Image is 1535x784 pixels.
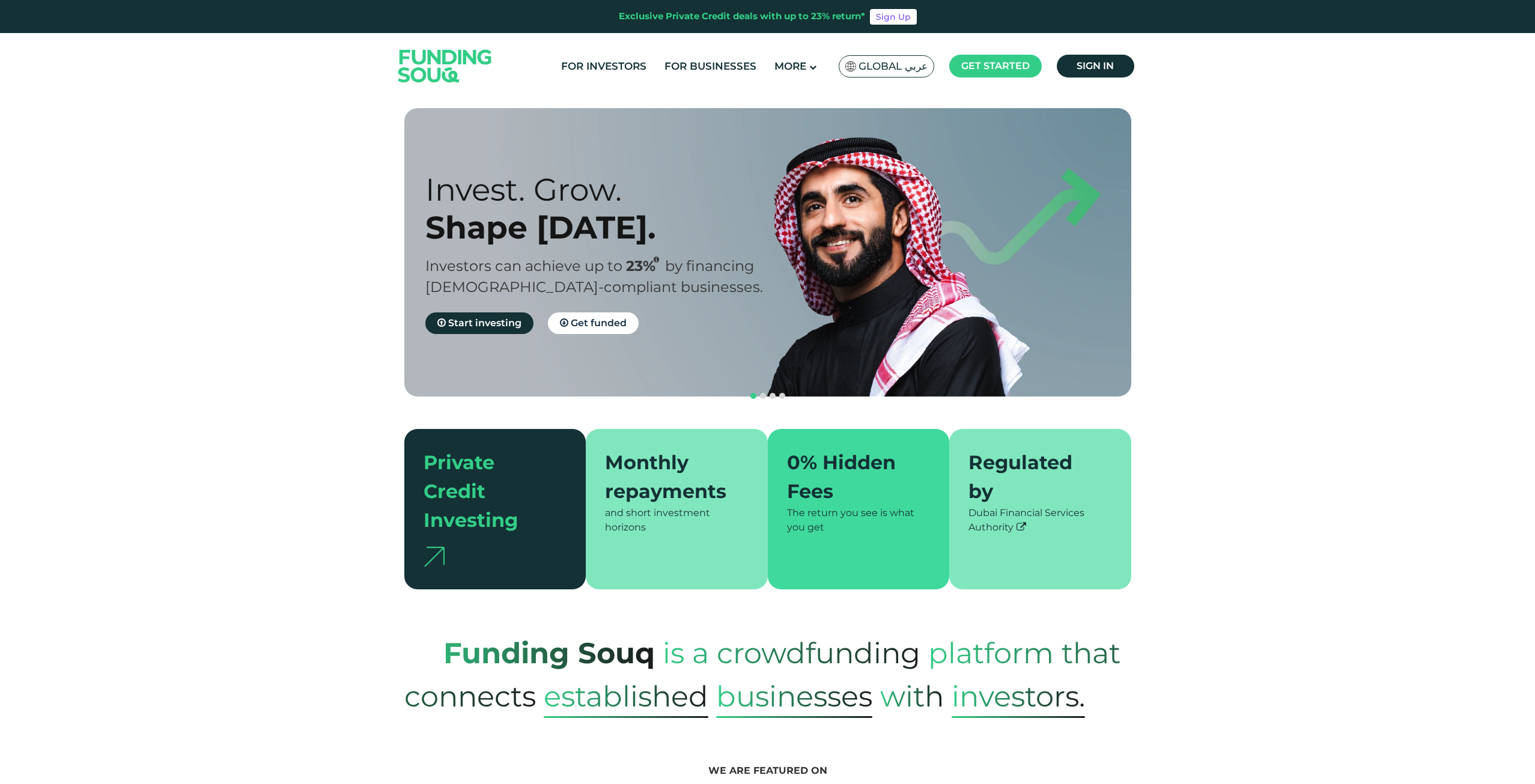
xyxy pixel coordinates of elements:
[774,60,806,72] span: More
[548,312,639,334] a: Get funded
[880,667,944,726] span: with
[787,506,931,535] div: The return you see is what you get
[404,624,1120,726] span: platform that connects
[425,208,789,246] div: Shape [DATE].
[619,10,865,23] div: Exclusive Private Credit deals with up to 23% return*
[968,506,1112,535] div: Dubai Financial Services Authority
[749,391,758,401] button: navigation
[1057,55,1134,77] a: Sign in
[845,61,856,71] img: SA Flag
[968,448,1098,506] div: Regulated by
[768,391,777,401] button: navigation
[870,9,917,25] a: Sign Up
[425,312,533,334] a: Start investing
[425,257,622,275] span: Investors can achieve up to
[605,448,734,506] div: Monthly repayments
[424,547,445,567] img: arrow
[661,56,759,76] a: For Businesses
[386,35,504,96] img: Logo
[859,59,928,73] span: Global عربي
[605,506,749,535] div: and short investment horizons
[663,624,920,682] span: is a crowdfunding
[716,675,872,718] span: Businesses
[558,56,649,76] a: For Investors
[544,675,708,718] span: established
[425,171,789,208] div: Invest. Grow.
[443,636,655,670] strong: Funding Souq
[571,317,627,329] span: Get funded
[654,257,659,263] i: 23% IRR (expected) ~ 15% Net yield (expected)
[787,448,916,506] div: 0% Hidden Fees
[708,765,827,776] span: We are featured on
[777,391,787,401] button: navigation
[1077,60,1114,71] span: Sign in
[626,257,665,275] span: 23%
[448,317,521,329] span: Start investing
[758,391,768,401] button: navigation
[952,675,1085,718] span: Investors.
[424,448,553,535] div: Private Credit Investing
[961,60,1030,71] span: Get started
